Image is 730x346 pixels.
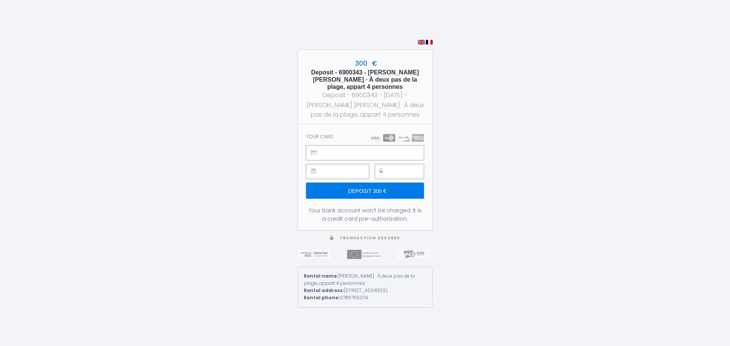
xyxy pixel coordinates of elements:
img: carts.png [369,134,424,142]
div: [STREET_ADDRESS] [304,287,427,294]
span: Transaction secured [340,235,400,241]
h3: Your card [306,134,333,139]
strong: Rental name: [304,273,338,279]
strong: Rental address: [304,287,344,294]
img: fr.png [426,40,433,44]
div: 0785765074 [304,294,427,302]
div: [PERSON_NAME] · À deux pas de la plage, appart 4 personnes [304,273,427,287]
iframe: Cadre sécurisé pour la saisie du numéro de carte [323,146,423,160]
iframe: Cadre sécurisé pour la saisie du code de sécurité CVC [392,164,424,179]
h5: Deposit - 6900343 - [PERSON_NAME] [PERSON_NAME] · À deux pas de la plage, appart 4 personnes [305,69,425,91]
iframe: Cadre sécurisé pour la saisie de la date d'expiration [323,164,368,179]
div: Deposit - 6900343 - [DATE] - [PERSON_NAME] [PERSON_NAME] · À deux pas de la plage, appart 4 perso... [305,90,425,119]
strong: Rental phone: [304,294,340,301]
span: 300 € [353,59,377,68]
img: en.png [418,40,425,44]
div: Your bank account won't be charged. It is a credit card pre-authorization. [306,206,424,223]
input: Deposit 300 € [306,183,424,199]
